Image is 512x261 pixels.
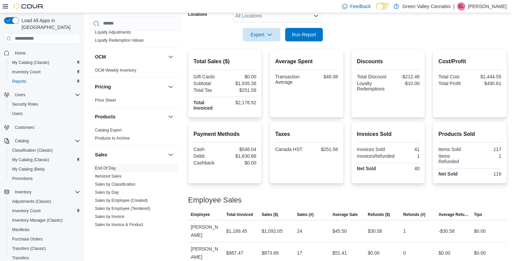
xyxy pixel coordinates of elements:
[9,59,52,67] a: My Catalog (Classic)
[95,165,116,171] span: End Of Day
[468,2,507,10] p: [PERSON_NAME]
[474,227,486,235] div: $0.00
[167,53,175,61] button: OCM
[12,176,33,181] span: Promotions
[12,123,80,132] span: Customers
[194,58,257,66] h2: Total Sales ($)
[389,166,419,171] div: 40
[95,113,165,120] button: Products
[9,245,48,253] a: Transfers (Classic)
[194,130,257,138] h2: Payment Methods
[332,212,357,217] span: Average Sale
[226,100,256,105] div: $2,176.92
[226,160,256,165] div: $0.00
[471,153,501,159] div: 1
[297,227,302,235] div: 24
[13,3,44,10] img: Cova
[1,48,83,58] button: Home
[95,222,143,227] a: Sales by Invoice & Product
[15,50,26,56] span: Home
[389,147,419,152] div: 41
[308,74,338,79] div: $46.08
[439,212,469,217] span: Average Refund
[226,153,256,159] div: $1,630.88
[12,208,41,214] span: Inventory Count
[95,136,130,141] a: Products to Archive
[9,165,80,173] span: My Catalog (Beta)
[453,2,454,10] p: |
[12,49,80,57] span: Home
[95,214,124,219] a: Sales by Invoice
[7,244,83,253] button: Transfers (Classic)
[194,74,224,79] div: Gift Cards
[438,130,501,138] h2: Products Sold
[226,87,256,93] div: $251.56
[357,81,387,91] div: Loyalty Redemptions
[471,74,501,79] div: $1,444.55
[357,166,376,171] strong: Net Sold
[90,66,180,77] div: OCM
[471,147,501,152] div: 117
[7,197,83,206] button: Adjustments (Classic)
[12,246,46,251] span: Transfers (Classic)
[95,182,135,187] a: Sales by Classification
[12,49,28,57] a: Home
[19,17,80,31] span: Load All Apps in [GEOGRAPHIC_DATA]
[297,249,302,257] div: 17
[7,206,83,216] button: Inventory Count
[1,187,83,197] button: Inventory
[357,74,387,79] div: Total Discount
[12,157,49,162] span: My Catalog (Classic)
[368,227,382,235] div: $30.58
[12,79,26,84] span: Reports
[9,100,41,108] a: Security Roles
[7,58,83,67] button: My Catalog (Classic)
[95,113,115,120] h3: Products
[7,77,83,86] button: Reports
[9,100,80,108] span: Security Roles
[12,137,31,145] button: Catalog
[292,31,316,38] span: Run Report
[9,156,52,164] a: My Catalog (Classic)
[9,175,80,183] span: Promotions
[95,214,124,219] span: Sales by Invoice
[9,77,80,85] span: Reports
[9,146,80,154] span: Classification (Classic)
[90,126,180,145] div: Products
[12,199,51,204] span: Adjustments (Classic)
[188,196,242,204] h3: Employee Sales
[95,83,165,90] button: Pricing
[95,151,165,158] button: Sales
[95,68,136,73] a: OCM Weekly Inventory
[262,227,282,235] div: $1,092.05
[12,218,63,223] span: Inventory Manager (Classic)
[7,225,83,234] button: Manifests
[12,123,37,132] a: Customers
[262,212,278,217] span: Sales ($)
[12,255,29,261] span: Transfers
[313,13,319,18] button: Open list of options
[357,58,420,66] h2: Discounts
[95,151,107,158] h3: Sales
[389,81,419,86] div: -$10.00
[95,98,116,103] a: Price Sheet
[95,206,150,211] a: Sales by Employee (Tendered)
[90,28,180,47] div: Loyalty
[95,38,144,43] a: Loyalty Redemption Values
[376,3,390,10] input: Dark Mode
[397,153,419,159] div: 1
[403,227,406,235] div: 1
[12,69,41,75] span: Inventory Count
[1,122,83,132] button: Customers
[9,110,25,118] a: Users
[15,138,29,144] span: Catalog
[12,148,53,153] span: Classification (Classic)
[7,100,83,109] button: Security Roles
[95,198,148,203] a: Sales by Employee (Created)
[226,81,256,86] div: $1,935.36
[9,216,80,224] span: Inventory Manager (Classic)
